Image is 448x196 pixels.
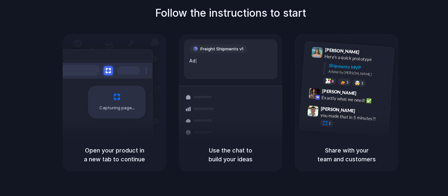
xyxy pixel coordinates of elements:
span: [PERSON_NAME] [321,105,356,114]
h5: Open your product in a new tab to continue [71,146,158,164]
div: Exactly what we need! ✅ [321,94,387,105]
span: [PERSON_NAME] [325,46,359,56]
h5: Share with your team and customers [303,146,391,164]
div: 🤯 [355,80,360,85]
span: 8 [332,79,334,83]
span: 3 [361,81,363,85]
span: 1 [329,121,331,125]
span: 5 [346,80,349,84]
div: Here's a quick prototype [324,53,390,64]
div: you made that in 5 minutes?! [320,112,386,123]
span: Freight Shipments v1 [200,46,243,52]
span: 9:41 AM [361,49,375,57]
span: 9:47 AM [357,108,371,116]
span: | [195,58,197,63]
div: Ad [189,57,272,64]
span: 9:42 AM [358,90,372,98]
h5: Use the chat to build your ideas [187,146,275,164]
span: Capturing page [99,105,136,111]
span: [PERSON_NAME] [322,87,356,97]
div: Added by [PERSON_NAME] [328,68,389,78]
div: Shipments MVP [329,62,389,73]
h1: Follow the instructions to start [155,5,306,21]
